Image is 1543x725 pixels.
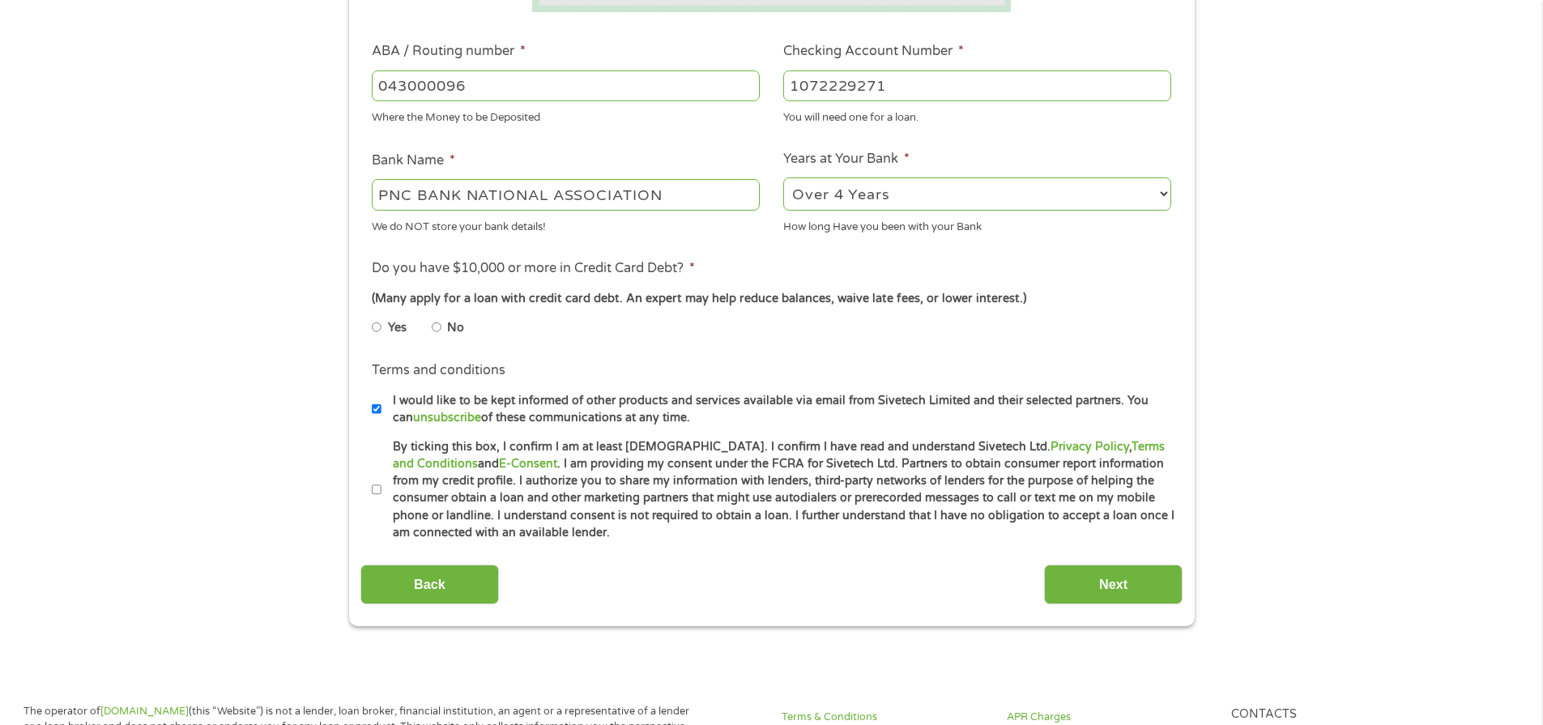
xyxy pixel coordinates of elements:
a: Privacy Policy [1051,440,1129,454]
label: Checking Account Number [783,43,964,60]
div: How long Have you been with your Bank [783,213,1171,235]
label: Bank Name [372,152,455,169]
label: No [447,319,464,337]
div: We do NOT store your bank details! [372,213,760,235]
div: You will need one for a loan. [783,104,1171,126]
input: 345634636 [783,70,1171,101]
div: Where the Money to be Deposited [372,104,760,126]
label: I would like to be kept informed of other products and services available via email from Sivetech... [381,392,1176,427]
label: Yes [388,319,407,337]
a: E-Consent [499,457,557,471]
a: Terms and Conditions [393,440,1165,471]
input: Next [1044,565,1183,604]
label: ABA / Routing number [372,43,526,60]
label: By ticking this box, I confirm I am at least [DEMOGRAPHIC_DATA]. I confirm I have read and unders... [381,438,1176,542]
input: 263177916 [372,70,760,101]
input: Back [360,565,499,604]
h4: Contacts [1231,707,1437,723]
a: Terms & Conditions [782,710,987,725]
label: Terms and conditions [372,362,505,379]
a: [DOMAIN_NAME] [100,705,189,718]
label: Do you have $10,000 or more in Credit Card Debt? [372,260,695,277]
a: APR Charges [1007,710,1213,725]
div: (Many apply for a loan with credit card debt. An expert may help reduce balances, waive late fees... [372,290,1170,308]
a: unsubscribe [413,411,481,424]
label: Years at Your Bank [783,151,910,168]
